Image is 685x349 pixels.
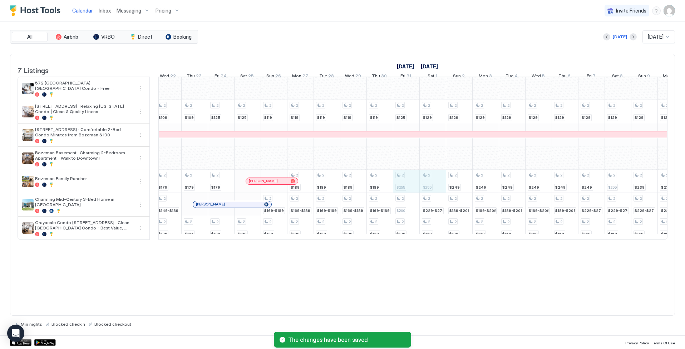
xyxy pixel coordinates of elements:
[504,72,519,82] a: November 4, 2025
[137,177,145,186] div: menu
[381,73,387,81] span: 30
[72,7,93,14] a: Calendar
[190,103,192,108] span: 2
[322,103,324,108] span: 2
[560,103,562,108] span: 2
[21,321,42,327] span: Min nights
[344,232,353,236] span: $139
[558,73,567,81] span: Thu
[187,73,195,81] span: Thu
[94,321,131,327] span: Blocked checkout
[587,173,589,178] span: 2
[243,103,245,108] span: 2
[664,5,675,16] div: User profile
[35,197,134,207] span: Charming Mid-Century 3-Bed Home in [GEOGRAPHIC_DATA]
[476,185,486,190] span: $249
[635,185,645,190] span: $239
[401,103,404,108] span: 2
[542,73,545,81] span: 5
[163,196,166,201] span: 2
[22,199,34,210] div: listing image
[10,30,198,44] div: tab-group
[585,72,597,82] a: November 7, 2025
[587,219,589,224] span: 2
[620,73,623,81] span: 8
[616,8,646,14] span: Invite Friends
[401,196,404,201] span: 2
[216,173,218,178] span: 2
[185,72,203,82] a: October 23, 2025
[190,219,192,224] span: 2
[652,6,661,15] div: menu
[291,232,300,236] span: $139
[317,185,326,190] span: $189
[529,185,539,190] span: $249
[638,73,646,81] span: Sun
[502,232,511,236] span: $169
[610,72,625,82] a: November 8, 2025
[7,325,24,342] div: Open Intercom Messenger
[265,72,283,82] a: October 26, 2025
[185,115,194,120] span: $109
[560,219,562,224] span: 2
[400,73,405,81] span: Fri
[264,232,273,236] span: $139
[137,84,145,93] div: menu
[661,185,671,190] span: $239
[555,185,566,190] span: $249
[22,222,34,234] div: listing image
[423,232,432,236] span: $139
[648,34,664,40] span: [DATE]
[534,196,536,201] span: 2
[666,103,668,108] span: 2
[196,73,202,81] span: 23
[64,34,78,40] span: Airbnb
[22,106,34,117] div: listing image
[370,208,390,213] span: $169-$189
[22,176,34,187] div: listing image
[454,219,457,224] span: 2
[238,115,247,120] span: $125
[137,107,145,116] div: menu
[99,7,111,14] a: Inbox
[221,73,227,81] span: 24
[608,115,617,120] span: $129
[137,107,145,116] button: More options
[375,219,377,224] span: 2
[264,115,272,120] span: $119
[479,73,488,81] span: Mon
[158,208,178,213] span: $149-$189
[35,127,134,137] span: [STREET_ADDRESS] · Comfortable 2-Bed Condo Minutes from Bozeman & I90
[635,208,654,213] span: $229-$279
[266,73,274,81] span: Sun
[582,115,591,120] span: $129
[428,103,430,108] span: 2
[51,321,85,327] span: Blocked checkin
[560,196,562,201] span: 2
[137,84,145,93] button: More options
[72,8,93,14] span: Calendar
[613,196,615,201] span: 2
[343,72,363,82] a: October 29, 2025
[211,185,220,190] span: $179
[249,179,278,183] span: [PERSON_NAME]
[275,73,281,81] span: 26
[426,72,439,82] a: November 1, 2025
[647,73,650,81] span: 9
[375,196,377,201] span: 2
[370,185,379,190] span: $189
[317,72,336,82] a: October 28, 2025
[613,173,615,178] span: 2
[190,173,192,178] span: 2
[428,196,430,201] span: 2
[349,196,351,201] span: 2
[35,176,134,181] span: Bozeman Family Rancher
[344,115,351,120] span: $119
[137,131,145,139] button: More options
[185,185,194,190] span: $179
[296,196,298,201] span: 2
[661,72,680,82] a: November 10, 2025
[163,173,166,178] span: 2
[269,196,271,201] span: 2
[317,115,325,120] span: $119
